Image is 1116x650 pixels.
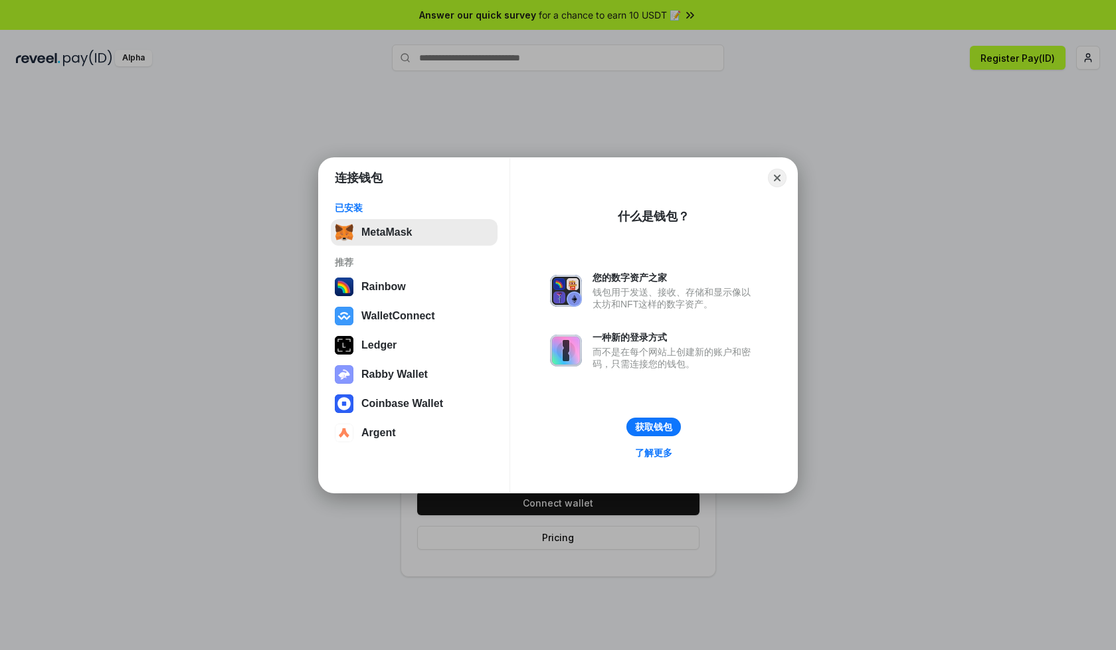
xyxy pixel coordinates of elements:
[550,335,582,366] img: svg+xml,%3Csvg%20xmlns%3D%22http%3A%2F%2Fwww.w3.org%2F2000%2Fsvg%22%20fill%3D%22none%22%20viewBox...
[335,202,494,214] div: 已安装
[335,307,353,325] img: svg+xml,%3Csvg%20width%3D%2228%22%20height%3D%2228%22%20viewBox%3D%220%200%2028%2028%22%20fill%3D...
[627,444,680,461] a: 了解更多
[331,390,498,417] button: Coinbase Wallet
[335,424,353,442] img: svg+xml,%3Csvg%20width%3D%2228%22%20height%3D%2228%22%20viewBox%3D%220%200%2028%2028%22%20fill%3D...
[335,336,353,355] img: svg+xml,%3Csvg%20xmlns%3D%22http%3A%2F%2Fwww.w3.org%2F2000%2Fsvg%22%20width%3D%2228%22%20height%3...
[361,310,435,322] div: WalletConnect
[335,365,353,384] img: svg+xml,%3Csvg%20xmlns%3D%22http%3A%2F%2Fwww.w3.org%2F2000%2Fsvg%22%20fill%3D%22none%22%20viewBox...
[618,208,690,224] div: 什么是钱包？
[331,274,498,300] button: Rainbow
[626,418,681,436] button: 获取钱包
[593,286,757,310] div: 钱包用于发送、接收、存储和显示像以太坊和NFT这样的数字资产。
[335,223,353,242] img: svg+xml,%3Csvg%20fill%3D%22none%22%20height%3D%2233%22%20viewBox%3D%220%200%2035%2033%22%20width%...
[331,303,498,329] button: WalletConnect
[593,272,757,284] div: 您的数字资产之家
[593,331,757,343] div: 一种新的登录方式
[550,275,582,307] img: svg+xml,%3Csvg%20xmlns%3D%22http%3A%2F%2Fwww.w3.org%2F2000%2Fsvg%22%20fill%3D%22none%22%20viewBox...
[331,332,498,359] button: Ledger
[635,447,672,459] div: 了解更多
[361,339,397,351] div: Ledger
[335,394,353,413] img: svg+xml,%3Csvg%20width%3D%2228%22%20height%3D%2228%22%20viewBox%3D%220%200%2028%2028%22%20fill%3D...
[331,219,498,246] button: MetaMask
[361,226,412,238] div: MetaMask
[361,427,396,439] div: Argent
[331,361,498,388] button: Rabby Wallet
[361,281,406,293] div: Rainbow
[361,368,428,380] div: Rabby Wallet
[593,346,757,370] div: 而不是在每个网站上创建新的账户和密码，只需连接您的钱包。
[635,421,672,433] div: 获取钱包
[335,278,353,296] img: svg+xml,%3Csvg%20width%3D%22120%22%20height%3D%22120%22%20viewBox%3D%220%200%20120%20120%22%20fil...
[361,398,443,410] div: Coinbase Wallet
[335,256,494,268] div: 推荐
[768,169,787,187] button: Close
[331,420,498,446] button: Argent
[335,170,383,186] h1: 连接钱包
